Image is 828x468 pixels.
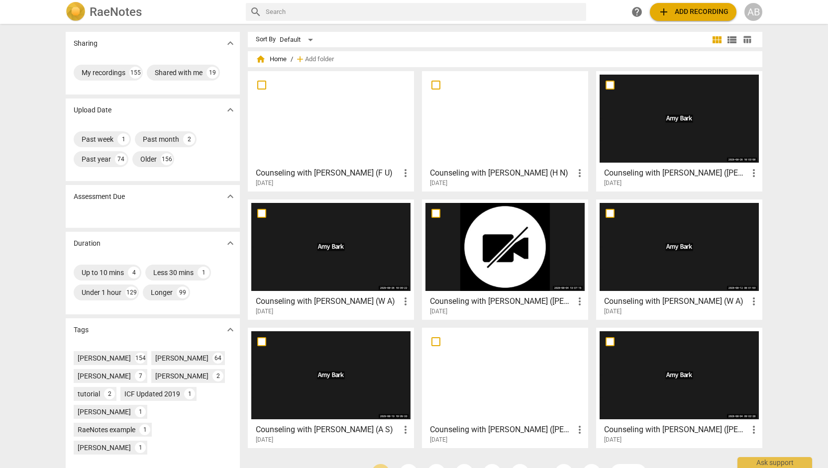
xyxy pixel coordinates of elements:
[74,191,125,202] p: Assessment Due
[177,286,189,298] div: 99
[600,203,759,315] a: Counseling with [PERSON_NAME] (W A)[DATE]
[78,425,135,435] div: RaeNotes example
[430,167,574,179] h3: Counseling with Amy Bark (H N)
[135,371,146,381] div: 7
[628,3,646,21] a: Help
[650,3,736,21] button: Upload
[82,287,121,297] div: Under 1 hour
[251,331,411,444] a: Counseling with [PERSON_NAME] (A S)[DATE]
[425,331,585,444] a: Counseling with [PERSON_NAME] ([PERSON_NAME][DATE]
[604,424,748,436] h3: Counseling with Amy Bark (D B)
[78,389,100,399] div: tutorial
[726,34,738,46] span: view_list
[266,4,582,20] input: Search
[224,104,236,116] span: expand_more
[739,32,754,47] button: Table view
[90,5,142,19] h2: RaeNotes
[430,307,447,316] span: [DATE]
[212,353,223,364] div: 64
[430,295,574,307] h3: Counseling with Amy Bark (K H)
[574,424,586,436] span: more_vert
[256,54,266,64] span: home
[748,167,760,179] span: more_vert
[74,105,111,115] p: Upload Date
[256,36,276,43] div: Sort By
[742,35,752,44] span: table_chart
[400,424,412,436] span: more_vert
[604,179,621,187] span: [DATE]
[78,443,131,453] div: [PERSON_NAME]
[212,371,223,381] div: 2
[574,295,586,307] span: more_vert
[66,2,238,22] a: LogoRaeNotes
[139,424,150,435] div: 1
[151,287,173,297] div: Longer
[425,203,585,315] a: Counseling with [PERSON_NAME] ([PERSON_NAME][DATE]
[256,307,273,316] span: [DATE]
[430,179,447,187] span: [DATE]
[600,331,759,444] a: Counseling with [PERSON_NAME] ([PERSON_NAME][DATE]
[224,237,236,249] span: expand_more
[223,102,238,117] button: Show more
[430,424,574,436] h3: Counseling with Amy Bark (K M)
[128,267,140,279] div: 4
[135,442,146,453] div: 1
[658,6,728,18] span: Add recording
[250,6,262,18] span: search
[115,153,127,165] div: 74
[744,3,762,21] button: AB
[280,32,316,48] div: Default
[183,133,195,145] div: 2
[224,190,236,202] span: expand_more
[711,34,723,46] span: view_module
[400,295,412,307] span: more_vert
[256,179,273,187] span: [DATE]
[124,389,180,399] div: ICF Updated 2019
[256,295,400,307] h3: Counseling with Amy Bark (W A)
[710,32,724,47] button: Tile view
[155,371,208,381] div: [PERSON_NAME]
[737,457,812,468] div: Ask support
[425,75,585,187] a: Counseling with [PERSON_NAME] (H N)[DATE]
[748,295,760,307] span: more_vert
[724,32,739,47] button: List view
[74,325,89,335] p: Tags
[153,268,194,278] div: Less 30 mins
[604,167,748,179] h3: Counseling with Amy Bark (D B)
[66,2,86,22] img: Logo
[78,407,131,417] div: [PERSON_NAME]
[430,436,447,444] span: [DATE]
[748,424,760,436] span: more_vert
[256,424,400,436] h3: Counseling with Amy Bark (A S)
[305,56,334,63] span: Add folder
[291,56,293,63] span: /
[198,267,209,279] div: 1
[604,295,748,307] h3: Counseling with Amy Bark (W A)
[74,38,98,49] p: Sharing
[604,436,621,444] span: [DATE]
[78,371,131,381] div: [PERSON_NAME]
[184,388,195,399] div: 1
[223,189,238,204] button: Show more
[604,307,621,316] span: [DATE]
[155,68,203,78] div: Shared with me
[223,236,238,251] button: Show more
[600,75,759,187] a: Counseling with [PERSON_NAME] ([PERSON_NAME][DATE]
[251,203,411,315] a: Counseling with [PERSON_NAME] (W A)[DATE]
[135,353,146,364] div: 154
[155,353,208,363] div: [PERSON_NAME]
[143,134,179,144] div: Past month
[82,68,125,78] div: My recordings
[117,133,129,145] div: 1
[251,75,411,187] a: Counseling with [PERSON_NAME] (F U)[DATE]
[207,67,218,79] div: 19
[223,322,238,337] button: Show more
[125,286,137,298] div: 129
[224,37,236,49] span: expand_more
[658,6,670,18] span: add
[140,154,157,164] div: Older
[256,167,400,179] h3: Counseling with Amy Bark (F U)
[256,54,287,64] span: Home
[82,154,111,164] div: Past year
